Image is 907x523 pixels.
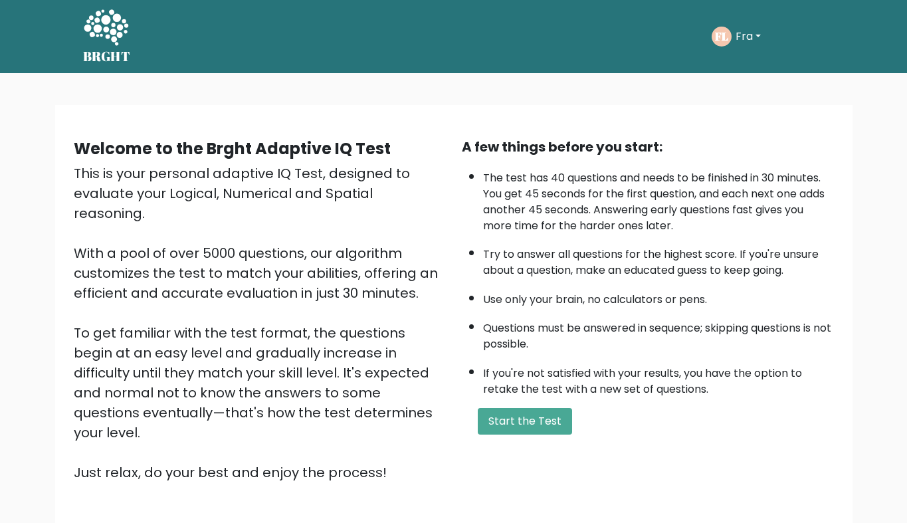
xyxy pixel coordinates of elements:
[732,28,765,45] button: Fra
[478,408,572,435] button: Start the Test
[74,138,391,159] b: Welcome to the Brght Adaptive IQ Test
[483,285,834,308] li: Use only your brain, no calculators or pens.
[483,240,834,278] li: Try to answer all questions for the highest score. If you're unsure about a question, make an edu...
[83,5,131,68] a: BRGHT
[83,49,131,64] h5: BRGHT
[483,314,834,352] li: Questions must be answered in sequence; skipping questions is not possible.
[483,359,834,397] li: If you're not satisfied with your results, you have the option to retake the test with a new set ...
[74,163,446,482] div: This is your personal adaptive IQ Test, designed to evaluate your Logical, Numerical and Spatial ...
[715,29,728,44] text: FL
[483,163,834,234] li: The test has 40 questions and needs to be finished in 30 minutes. You get 45 seconds for the firs...
[462,137,834,157] div: A few things before you start:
